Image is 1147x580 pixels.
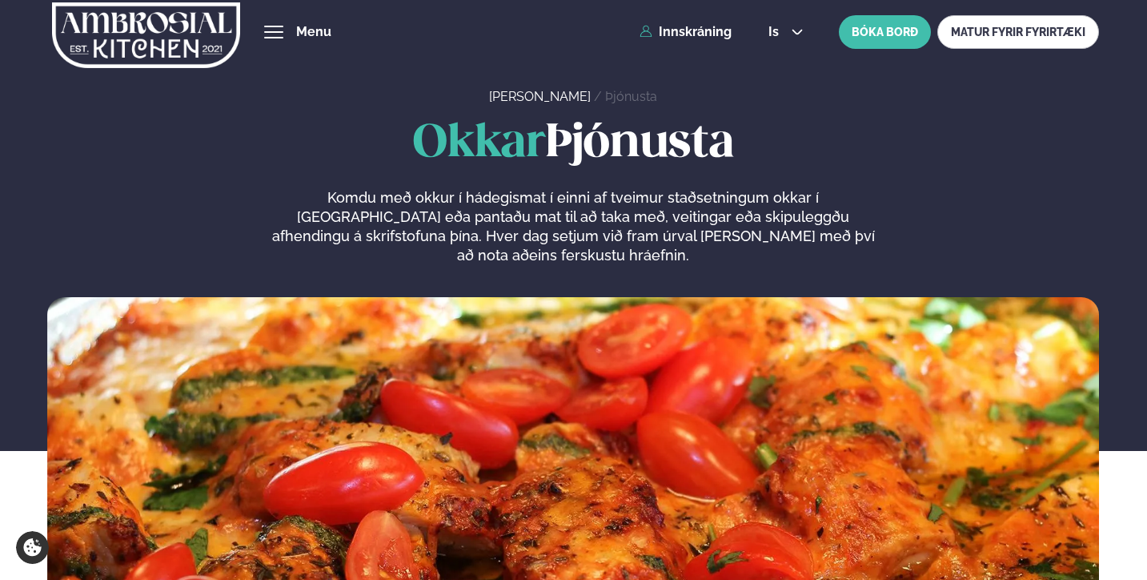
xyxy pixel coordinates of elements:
button: is [756,26,816,38]
img: logo [51,2,242,68]
button: BÓKA BORÐ [839,15,931,49]
h1: Þjónusta [47,119,1099,170]
a: [PERSON_NAME] [489,89,591,104]
button: hamburger [264,22,283,42]
span: / [594,89,605,104]
a: Cookie settings [16,531,49,564]
a: Þjónusta [605,89,657,104]
a: Innskráning [640,25,732,39]
p: Komdu með okkur í hádegismat í einni af tveimur staðsetningum okkar í [GEOGRAPHIC_DATA] eða panta... [271,188,876,265]
a: MATUR FYRIR FYRIRTÆKI [937,15,1099,49]
span: Okkar [413,122,546,166]
span: is [768,26,784,38]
